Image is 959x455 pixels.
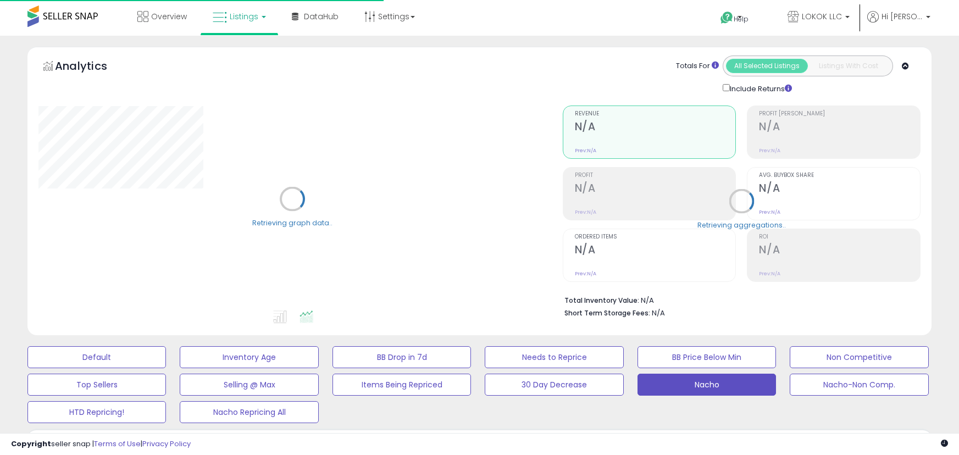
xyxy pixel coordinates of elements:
[332,346,471,368] button: BB Drop in 7d
[790,346,928,368] button: Non Competitive
[304,11,339,22] span: DataHub
[11,439,191,450] div: seller snap | |
[720,11,734,25] i: Get Help
[485,346,623,368] button: Needs to Reprice
[807,59,889,73] button: Listings With Cost
[802,11,842,22] span: LOKOK LLC
[180,374,318,396] button: Selling @ Max
[638,346,776,368] button: BB Price Below Min
[252,218,332,227] div: Retrieving graph data..
[697,220,786,230] div: Retrieving aggregations..
[676,61,719,71] div: Totals For
[332,374,471,396] button: Items Being Repriced
[27,374,166,396] button: Top Sellers
[230,11,258,22] span: Listings
[726,59,808,73] button: All Selected Listings
[27,346,166,368] button: Default
[180,401,318,423] button: Nacho Repricing All
[151,11,187,22] span: Overview
[55,58,129,76] h5: Analytics
[714,82,805,95] div: Include Returns
[638,374,776,396] button: Nacho
[11,439,51,449] strong: Copyright
[180,346,318,368] button: Inventory Age
[485,374,623,396] button: 30 Day Decrease
[734,14,749,24] span: Help
[790,374,928,396] button: Nacho-Non Comp.
[27,401,166,423] button: HTD Repricing!
[712,3,770,36] a: Help
[882,11,923,22] span: Hi [PERSON_NAME]
[867,11,930,36] a: Hi [PERSON_NAME]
